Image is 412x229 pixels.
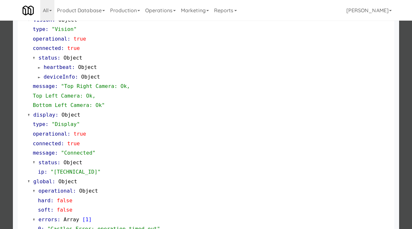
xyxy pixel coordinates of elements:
[33,150,55,156] span: message
[33,36,67,42] span: operational
[33,178,52,185] span: global
[79,188,98,194] span: Object
[57,216,61,223] span: :
[67,131,70,137] span: :
[33,17,52,23] span: vision
[57,55,61,61] span: :
[57,197,72,204] span: false
[78,64,97,70] span: Object
[74,36,86,42] span: true
[33,26,45,32] span: type
[67,45,80,51] span: true
[51,26,77,32] span: "Vision"
[67,36,70,42] span: :
[61,140,64,147] span: :
[45,121,49,127] span: :
[33,121,45,127] span: type
[39,216,57,223] span: errors
[51,207,54,213] span: :
[44,74,75,80] span: deviceInfo
[61,45,64,51] span: :
[33,131,67,137] span: operational
[52,17,55,23] span: :
[63,55,82,61] span: Object
[38,207,51,213] span: soft
[33,112,55,118] span: display
[58,178,77,185] span: Object
[61,150,96,156] span: "Connected"
[74,131,86,137] span: true
[51,121,80,127] span: "Display"
[52,178,55,185] span: :
[55,83,58,89] span: :
[51,169,101,175] span: "[TECHNICAL_ID]"
[38,197,51,204] span: hard
[73,188,76,194] span: :
[33,83,130,108] span: "Top Right Camera: Ok, Top Left Camera: Ok, Bottom Left Camera: Ok"
[39,188,73,194] span: operational
[51,197,54,204] span: :
[45,26,49,32] span: :
[38,169,44,175] span: ip
[57,207,72,213] span: false
[67,140,80,147] span: true
[63,216,79,223] span: Array
[23,5,34,16] img: Micromart
[57,159,61,166] span: :
[72,64,75,70] span: :
[55,112,59,118] span: :
[82,216,86,223] span: [
[33,140,61,147] span: connected
[33,83,55,89] span: message
[86,216,89,223] span: 1
[89,216,92,223] span: ]
[44,64,72,70] span: heartbeat
[39,159,57,166] span: status
[81,74,100,80] span: Object
[39,55,57,61] span: status
[55,150,58,156] span: :
[33,45,61,51] span: connected
[61,112,80,118] span: Object
[58,17,77,23] span: Object
[44,169,47,175] span: :
[63,159,82,166] span: Object
[75,74,78,80] span: :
